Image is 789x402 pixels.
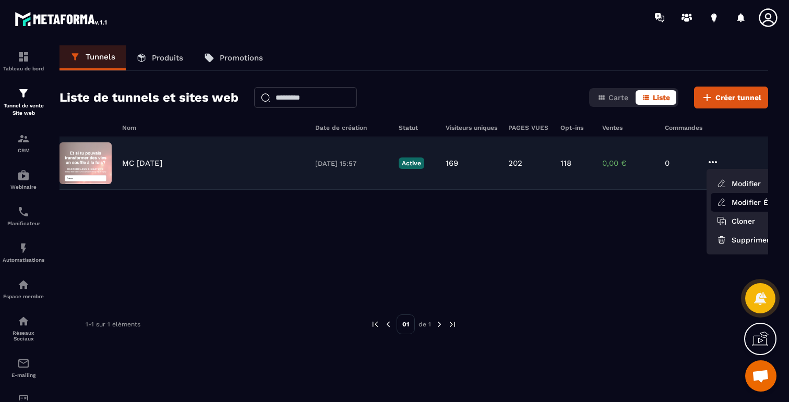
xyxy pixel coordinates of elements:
h6: Ventes [602,124,654,131]
p: Promotions [220,53,263,63]
img: prev [370,320,380,329]
a: Tunnels [59,45,126,70]
p: de 1 [419,320,431,328]
h6: Nom [122,124,305,131]
a: Produits [126,45,194,70]
img: image [59,142,112,184]
img: formation [17,87,30,100]
p: 0,00 € [602,159,654,168]
a: emailemailE-mailing [3,349,44,386]
button: Créer tunnel [694,87,768,108]
span: Carte [608,93,628,102]
img: next [435,320,444,329]
p: Planificateur [3,221,44,226]
img: logo [15,9,109,28]
span: Liste [653,93,670,102]
div: Ouvrir le chat [745,360,776,392]
h2: Liste de tunnels et sites web [59,87,238,108]
p: CRM [3,148,44,153]
a: automationsautomationsAutomatisations [3,234,44,271]
h6: Opt-ins [560,124,592,131]
p: [DATE] 15:57 [315,160,388,167]
p: Tableau de bord [3,66,44,71]
p: 202 [508,159,522,168]
h6: PAGES VUES [508,124,550,131]
p: E-mailing [3,372,44,378]
img: email [17,357,30,370]
a: formationformationTableau de bord [3,43,44,79]
a: formationformationTunnel de vente Site web [3,79,44,125]
p: Webinaire [3,184,44,190]
p: 169 [446,159,458,168]
img: formation [17,132,30,145]
button: Cloner [711,212,761,230]
p: 0 [665,159,696,168]
p: Produits [152,53,183,63]
p: MC [DATE] [122,159,162,168]
img: scheduler [17,205,30,218]
p: Espace membre [3,294,44,299]
p: Automatisations [3,257,44,263]
p: Tunnels [86,52,115,62]
img: social-network [17,315,30,327]
span: Créer tunnel [715,92,761,103]
img: prev [384,320,393,329]
a: social-networksocial-networkRéseaux Sociaux [3,307,44,349]
a: Promotions [194,45,273,70]
img: automations [17,242,30,254]
h6: Statut [399,124,435,131]
p: 1-1 sur 1 éléments [86,321,140,328]
img: next [448,320,457,329]
a: schedulerschedulerPlanificateur [3,198,44,234]
img: automations [17,278,30,291]
h6: Visiteurs uniques [446,124,498,131]
h6: Date de création [315,124,388,131]
a: formationformationCRM [3,125,44,161]
button: Carte [591,90,635,105]
p: 118 [560,159,571,168]
img: formation [17,51,30,63]
p: Réseaux Sociaux [3,330,44,342]
p: Active [399,157,424,169]
p: Tunnel de vente Site web [3,102,44,117]
h6: Commandes [665,124,702,131]
button: Liste [636,90,676,105]
img: automations [17,169,30,181]
p: 01 [397,314,415,334]
a: automationsautomationsEspace membre [3,271,44,307]
a: automationsautomationsWebinaire [3,161,44,198]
